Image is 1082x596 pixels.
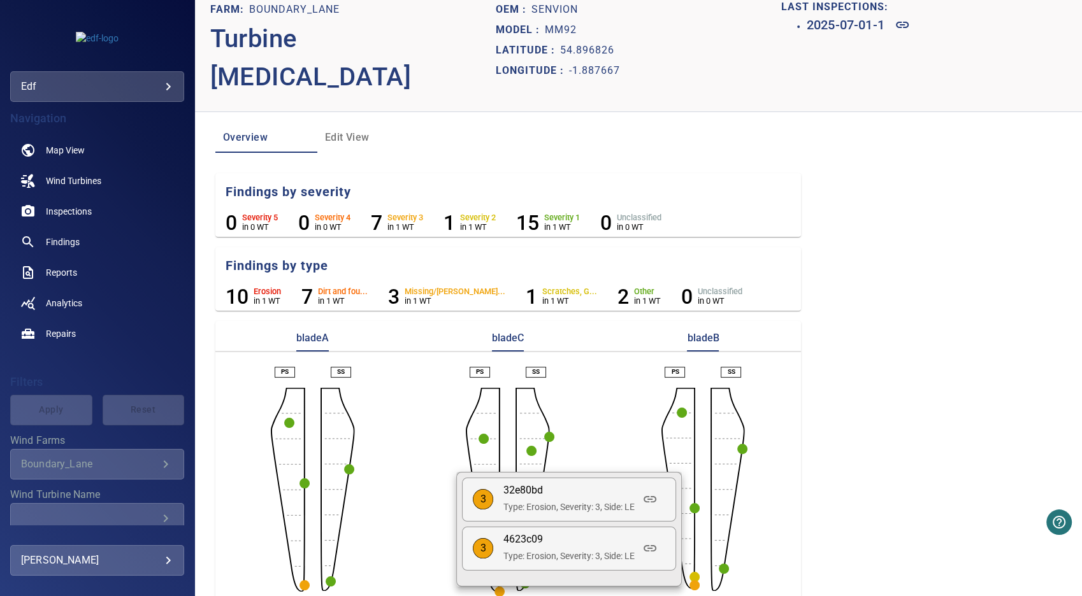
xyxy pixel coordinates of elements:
p: 32e80bd [503,483,635,498]
p: 3 [473,541,493,556]
p: 3 [473,492,493,507]
p: Type: Erosion, Severity: 3, Side: LE [503,500,635,513]
p: 4623c09 [503,532,635,547]
p: Type: Erosion, Severity: 3, Side: LE [503,550,635,562]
